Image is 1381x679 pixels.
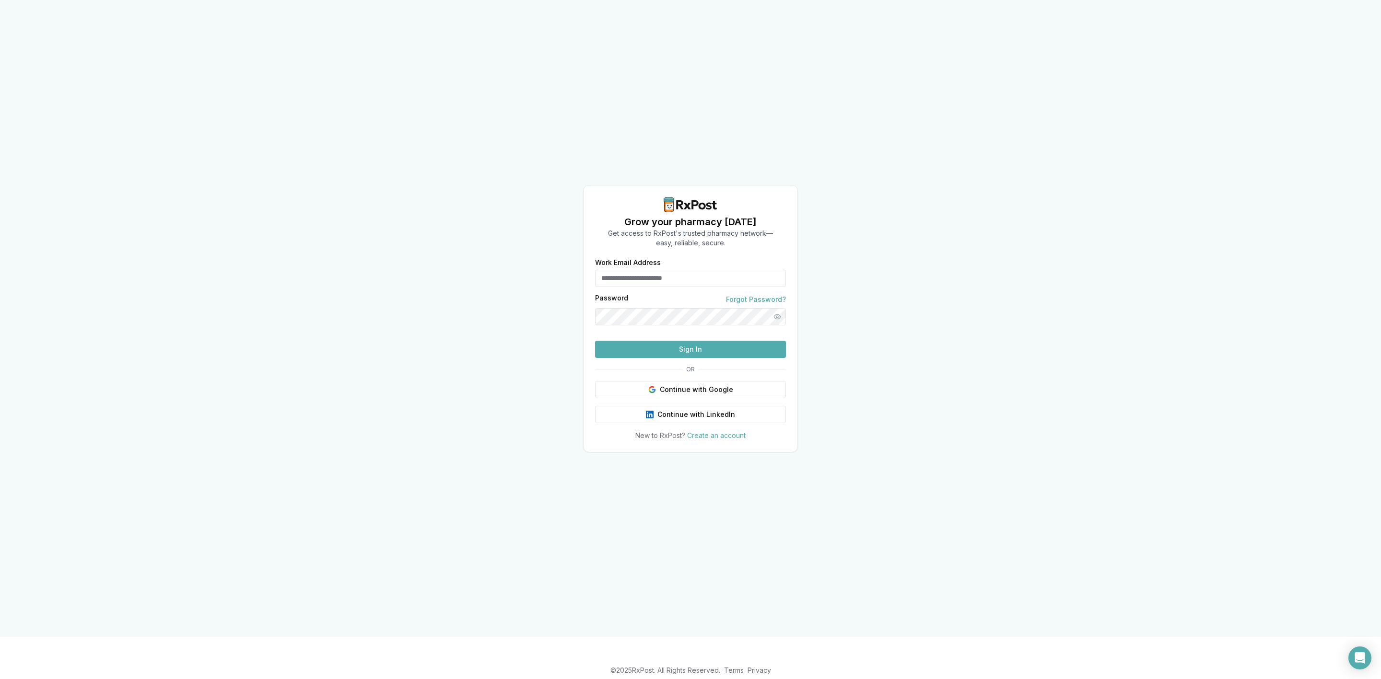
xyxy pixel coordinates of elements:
[726,295,786,304] a: Forgot Password?
[660,197,721,212] img: RxPost Logo
[595,341,786,358] button: Sign In
[608,229,773,248] p: Get access to RxPost's trusted pharmacy network— easy, reliable, secure.
[595,381,786,398] button: Continue with Google
[608,215,773,229] h1: Grow your pharmacy [DATE]
[595,406,786,423] button: Continue with LinkedIn
[595,295,628,304] label: Password
[646,411,654,418] img: LinkedIn
[724,666,744,674] a: Terms
[682,366,699,373] span: OR
[1348,646,1371,669] div: Open Intercom Messenger
[748,666,771,674] a: Privacy
[687,431,746,439] a: Create an account
[769,308,786,325] button: Show password
[595,259,786,266] label: Work Email Address
[635,431,685,439] span: New to RxPost?
[648,386,656,393] img: Google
